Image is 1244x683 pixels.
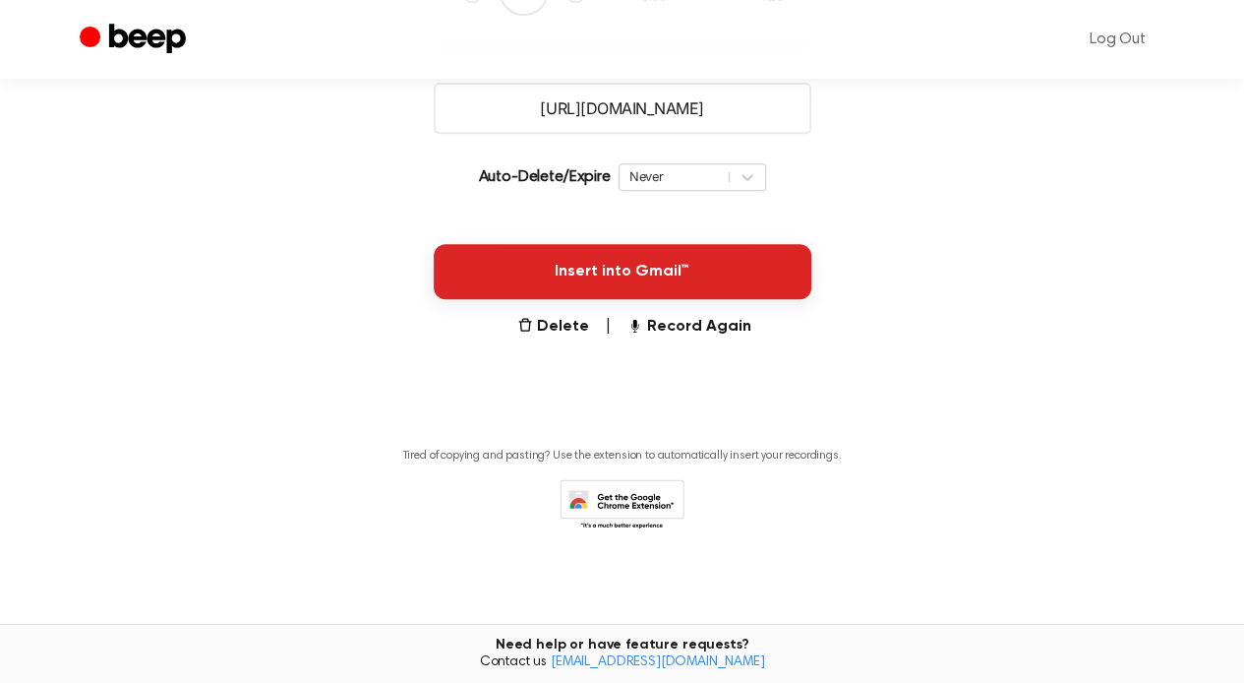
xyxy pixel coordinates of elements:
[434,244,811,299] button: Insert into Gmail™
[12,654,1232,672] span: Contact us
[403,449,842,464] p: Tired of copying and pasting? Use the extension to automatically insert your recordings.
[629,167,719,186] div: Never
[551,655,765,669] a: [EMAIL_ADDRESS][DOMAIN_NAME]
[626,315,750,339] button: Record Again
[478,165,610,189] p: Auto-Delete/Expire
[80,21,191,59] a: Beep
[517,315,589,339] button: Delete
[605,315,612,339] span: |
[1070,16,1165,63] a: Log Out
